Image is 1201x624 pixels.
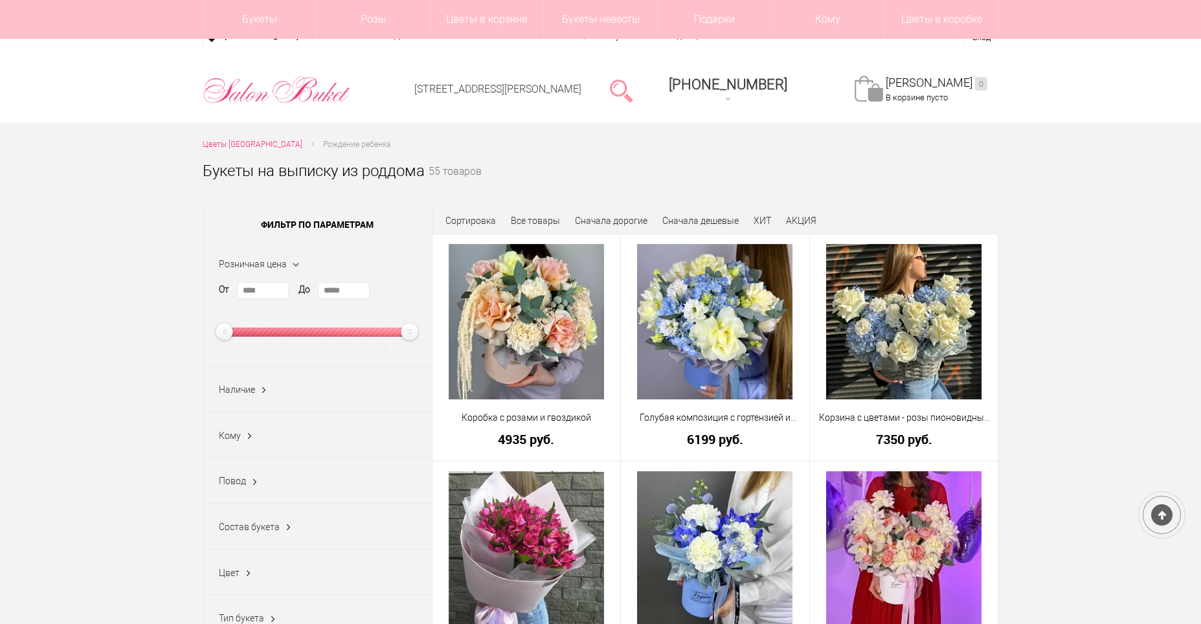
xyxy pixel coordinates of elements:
span: Повод [219,476,246,486]
span: В корзине пусто [886,93,948,102]
span: Цвет [219,568,240,578]
span: Цветы [GEOGRAPHIC_DATA] [203,140,302,149]
a: АКЦИЯ [786,216,816,226]
span: Наличие [219,384,255,395]
h1: Букеты на выписку из роддома [203,159,425,183]
ins: 0 [975,77,987,91]
img: Цветы Нижний Новгород [203,73,351,107]
img: Голубая композиция с гортензией и розами [637,244,792,399]
label: До [298,283,310,296]
img: Коробка с розами и гвоздикой [449,244,604,399]
a: Все товары [511,216,560,226]
label: От [219,283,229,296]
span: Фильтр по параметрам [203,208,432,241]
a: Сначала дорогие [575,216,647,226]
span: Кому [219,430,241,441]
a: Сначала дешевые [662,216,739,226]
small: 55 товаров [429,167,482,198]
a: ХИТ [754,216,771,226]
span: Состав букета [219,522,280,532]
img: Корзина с цветами - розы пионовидные и голубая гортензия [826,244,982,399]
a: Голубая композиция с гортензией и розами [629,411,801,425]
a: 6199 руб. [629,432,801,446]
span: Тип букета [219,613,264,623]
a: 7350 руб. [818,432,990,446]
span: Сортировка [445,216,496,226]
span: Рождение ребенка [323,140,390,149]
a: [PERSON_NAME] [886,76,987,91]
a: [STREET_ADDRESS][PERSON_NAME] [414,83,581,95]
a: [PHONE_NUMBER] [661,72,795,109]
span: [PHONE_NUMBER] [669,76,787,93]
a: 4935 руб. [441,432,612,446]
a: Корзина с цветами - розы пионовидные и голубая гортензия [818,411,990,425]
span: Розничная цена [219,259,287,269]
a: Коробка с розами и гвоздикой [441,411,612,425]
a: Цветы [GEOGRAPHIC_DATA] [203,138,302,151]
